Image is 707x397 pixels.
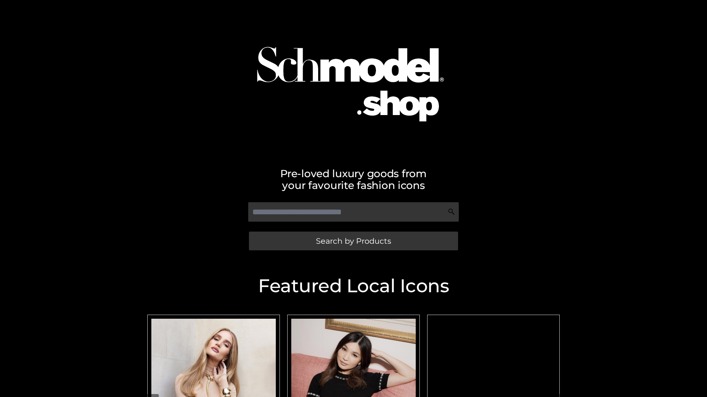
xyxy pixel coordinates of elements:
[316,237,391,245] span: Search by Products
[144,168,563,191] h2: Pre-loved luxury goods from your favourite fashion icons
[448,208,455,215] img: Search Icon
[249,232,458,250] a: Search by Products
[144,277,563,295] h2: Featured Local Icons​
